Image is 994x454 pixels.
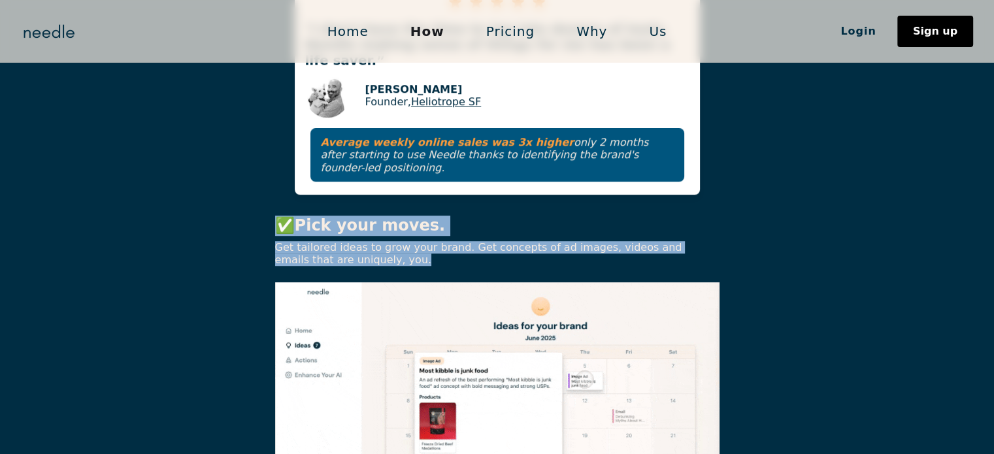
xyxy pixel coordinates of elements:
p: Get tailored ideas to grow your brand. Get concepts of ad images, videos and emails that are uniq... [275,241,720,266]
p: only 2 months after starting to use Needle thanks to identifying the brand's founder-led position... [321,136,674,174]
p: ✅ [275,216,720,236]
a: Pricing [465,18,555,45]
a: Why [555,18,628,45]
strong: Pick your moves. [295,216,446,235]
a: Heliotrope SF [411,95,481,108]
a: Home [306,18,389,45]
a: Login [820,20,897,42]
strong: Average weekly online sales was 3x higher [321,136,574,148]
a: Sign up [897,16,973,47]
a: Us [628,18,688,45]
p: Founder, [365,95,482,108]
p: [PERSON_NAME] [365,83,482,95]
a: How [389,18,465,45]
div: Sign up [913,26,957,37]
